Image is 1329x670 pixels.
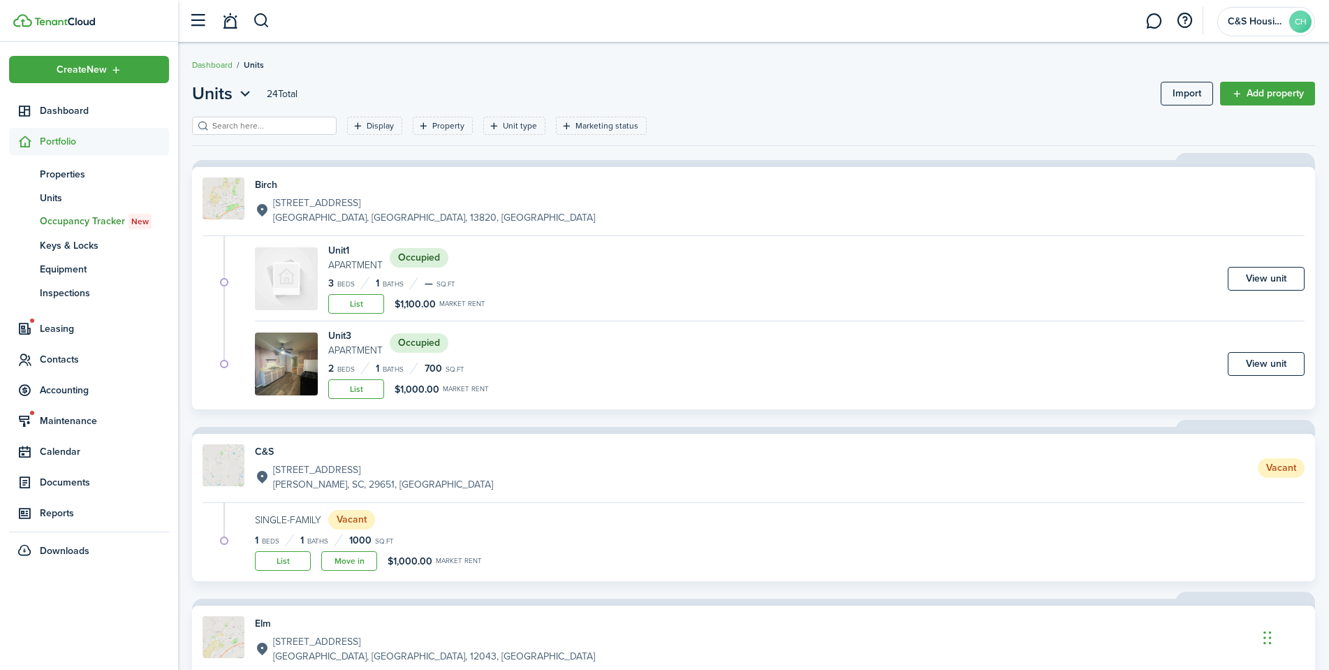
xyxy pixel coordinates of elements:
a: Dashboard [9,97,169,124]
small: Apartment [328,343,383,358]
span: Reports [40,506,169,520]
span: Leasing [40,321,169,336]
filter-tag-label: Property [432,119,464,132]
status: Vacant [1258,458,1305,478]
span: Dashboard [40,103,169,118]
span: $1,100.00 [395,297,436,312]
img: TenantCloud [34,17,95,26]
span: Equipment [40,262,169,277]
a: Properties [9,162,169,186]
a: Inspections [9,281,169,305]
span: New [131,215,149,228]
h4: Unit 3 [328,328,383,343]
status: Vacant [328,510,375,530]
a: Units [9,186,169,210]
filter-tag: Open filter [347,117,402,135]
a: List [328,294,384,314]
small: Baths [307,538,328,545]
p: [STREET_ADDRESS] [273,463,493,477]
button: Open menu [9,56,169,83]
img: TenantCloud [13,14,32,27]
span: 1 [255,533,258,548]
filter-tag: Open filter [413,117,473,135]
small: sq.ft [446,366,464,373]
span: Units [244,59,264,71]
filter-tag: Open filter [483,117,545,135]
span: Units [192,81,233,106]
a: Messaging [1140,3,1167,39]
span: Properties [40,167,169,182]
span: 2 [328,361,334,376]
span: Accounting [40,383,169,398]
a: Occupancy TrackerNew [9,210,169,233]
a: Move in [321,551,377,571]
h4: Elm [255,616,595,631]
span: 1000 [349,533,372,548]
small: Market rent [436,558,482,565]
a: List [255,551,311,571]
span: Keys & Locks [40,238,169,253]
filter-tag-label: Marketing status [575,119,638,132]
p: [GEOGRAPHIC_DATA], [GEOGRAPHIC_DATA], 12043, [GEOGRAPHIC_DATA] [273,649,595,664]
a: Dashboard [192,59,233,71]
a: List [328,379,384,399]
status: Occupied [390,333,448,353]
span: 1 [300,533,304,548]
span: 1 [376,276,379,291]
small: Beds [337,281,355,288]
small: Beds [262,538,279,545]
p: [PERSON_NAME], SC, 29651, [GEOGRAPHIC_DATA] [273,477,493,492]
img: Unit avatar [255,247,318,310]
span: Contacts [40,352,169,367]
span: C&S Housing [1228,17,1284,27]
header-page-total: 24 Total [267,87,298,101]
span: 1 [376,361,379,376]
a: View unit [1228,267,1305,291]
a: Property avatarElm[STREET_ADDRESS][GEOGRAPHIC_DATA], [GEOGRAPHIC_DATA], 12043, [GEOGRAPHIC_DATA] [203,616,1305,664]
span: Occupancy Tracker [40,214,169,229]
span: 3 [328,276,334,291]
img: Unit avatar [255,333,318,395]
small: Single-Family [255,513,321,527]
a: Keys & Locks [9,233,169,257]
span: Downloads [40,544,89,558]
span: Calendar [40,444,169,459]
iframe: Chat Widget [1259,603,1329,670]
h4: Birch [255,177,595,192]
p: [STREET_ADDRESS] [273,196,595,210]
status: Occupied [390,248,448,268]
a: Add property [1220,82,1315,105]
h4: C&S [255,444,493,459]
input: Search here... [209,119,332,133]
filter-tag-label: Unit type [503,119,537,132]
a: View unit [1228,352,1305,376]
span: Units [40,191,169,205]
a: Property avatarBirch[STREET_ADDRESS][GEOGRAPHIC_DATA], [GEOGRAPHIC_DATA], 13820, [GEOGRAPHIC_DATA] [203,177,1305,225]
avatar-text: CH [1289,10,1312,33]
button: Open sidebar [184,8,211,34]
span: $1,000.00 [395,382,439,397]
h4: Unit 1 [328,243,383,258]
small: Baths [383,366,404,373]
a: Notifications [216,3,243,39]
small: Market rent [439,300,485,307]
button: Open menu [192,81,254,106]
filter-tag-label: Display [367,119,394,132]
span: — [425,276,433,291]
span: Maintenance [40,414,169,428]
small: Market rent [443,386,489,393]
img: Property avatar [203,444,244,486]
a: Equipment [9,257,169,281]
p: [STREET_ADDRESS] [273,634,595,649]
a: Property avatarC&S[STREET_ADDRESS][PERSON_NAME], SC, 29651, [GEOGRAPHIC_DATA]Vacant [203,444,1305,492]
button: Units [192,81,254,106]
filter-tag: Open filter [556,117,647,135]
small: Apartment [328,258,383,272]
span: 700 [425,361,442,376]
span: Portfolio [40,134,169,149]
img: Property avatar [203,616,244,658]
small: Beds [337,366,355,373]
img: Property avatar [203,177,244,219]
